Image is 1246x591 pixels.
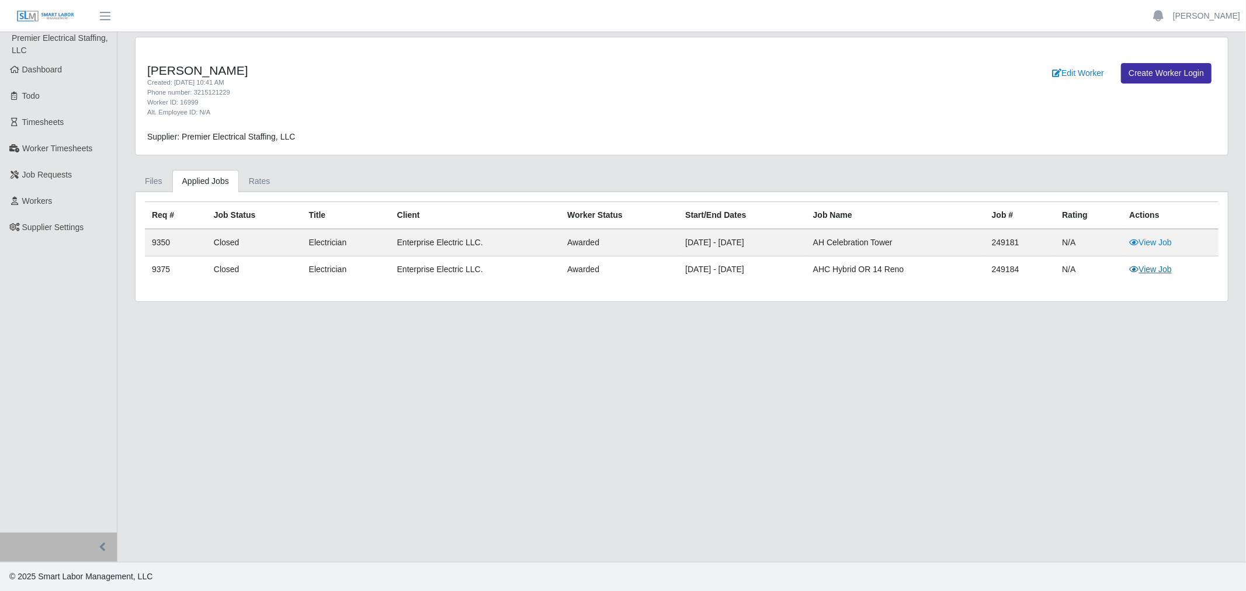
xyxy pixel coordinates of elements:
td: [DATE] - [DATE] [678,229,806,256]
td: awarded [560,256,678,283]
div: Created: [DATE] 10:41 AM [147,78,763,88]
td: AHC Hybrid OR 14 Reno [806,256,985,283]
a: Create Worker Login [1121,63,1212,84]
td: Enterprise Electric LLC. [390,256,560,283]
span: Timesheets [22,117,64,127]
span: Todo [22,91,40,100]
td: 9375 [145,256,207,283]
th: Job # [985,202,1055,230]
a: Applied Jobs [172,170,239,193]
td: Electrician [302,256,390,283]
a: View Job [1129,265,1172,274]
td: Enterprise Electric LLC. [390,229,560,256]
th: Start/End Dates [678,202,806,230]
span: Job Requests [22,170,72,179]
th: Job Status [207,202,302,230]
span: © 2025 Smart Labor Management, LLC [9,572,152,581]
td: Closed [207,256,302,283]
th: Actions [1122,202,1219,230]
span: Workers [22,196,53,206]
img: SLM Logo [16,10,75,23]
h4: [PERSON_NAME] [147,63,763,78]
td: 249184 [985,256,1055,283]
td: N/A [1055,256,1122,283]
th: Job Name [806,202,985,230]
td: awarded [560,229,678,256]
th: Worker Status [560,202,678,230]
td: [DATE] - [DATE] [678,256,806,283]
td: AH Celebration Tower [806,229,985,256]
th: Client [390,202,560,230]
span: Dashboard [22,65,63,74]
div: Alt. Employee ID: N/A [147,107,763,117]
a: View Job [1129,238,1172,247]
a: Files [135,170,172,193]
td: 9350 [145,229,207,256]
th: Rating [1055,202,1122,230]
td: N/A [1055,229,1122,256]
a: Edit Worker [1044,63,1112,84]
a: Rates [239,170,280,193]
span: Supplier Settings [22,223,84,232]
td: 249181 [985,229,1055,256]
td: Closed [207,229,302,256]
a: [PERSON_NAME] [1173,10,1240,22]
td: Electrician [302,229,390,256]
div: Phone number: 3215121229 [147,88,763,98]
span: Premier Electrical Staffing, LLC [12,33,108,55]
div: Worker ID: 16999 [147,98,763,107]
th: Req # [145,202,207,230]
span: Supplier: Premier Electrical Staffing, LLC [147,132,295,141]
th: Title [302,202,390,230]
span: Worker Timesheets [22,144,92,153]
